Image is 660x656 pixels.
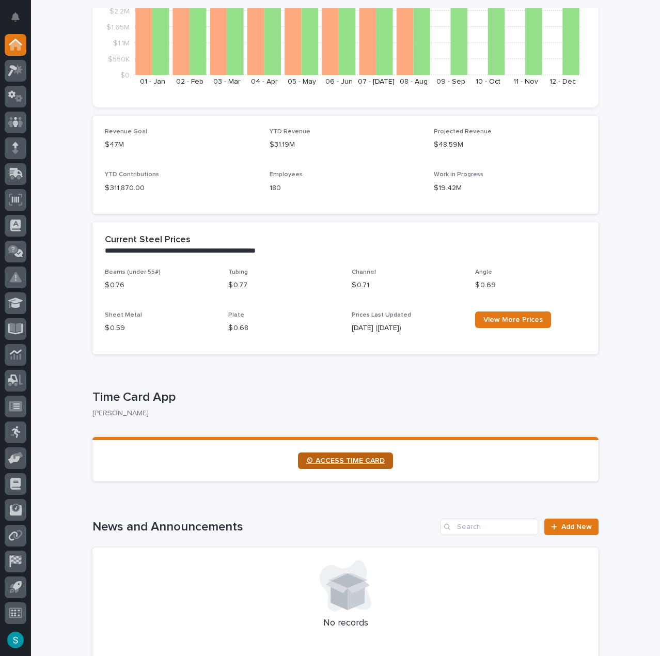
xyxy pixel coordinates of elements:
text: 09 - Sep [436,78,465,85]
text: 10 - Oct [476,78,500,85]
span: Beams (under 55#) [105,269,161,275]
p: $47M [105,139,257,150]
p: $ 0.76 [105,280,216,291]
p: $ 0.77 [228,280,339,291]
span: YTD Contributions [105,171,159,178]
span: Prices Last Updated [352,312,411,318]
p: $ 0.59 [105,323,216,334]
p: No records [105,618,586,629]
text: 01 - Jan [140,78,165,85]
text: 12 - Dec [549,78,576,85]
a: ⏲ ACCESS TIME CARD [298,452,393,469]
text: 04 - Apr [251,78,278,85]
tspan: $550K [108,55,130,63]
h1: News and Announcements [92,520,436,535]
span: Plate [228,312,244,318]
text: 03 - Mar [213,78,241,85]
div: Notifications [13,12,26,29]
span: ⏲ ACCESS TIME CARD [306,457,385,464]
span: Projected Revenue [434,129,492,135]
span: Work in Progress [434,171,483,178]
tspan: $1.1M [113,39,130,46]
span: Angle [475,269,492,275]
input: Search [440,519,538,535]
p: $ 0.69 [475,280,586,291]
span: Add New [561,523,592,530]
span: YTD Revenue [270,129,310,135]
span: Revenue Goal [105,129,147,135]
tspan: $0 [120,72,130,79]
tspan: $1.65M [106,23,130,30]
text: 06 - Jun [325,78,353,85]
p: [DATE] ([DATE]) [352,323,463,334]
text: 02 - Feb [176,78,203,85]
p: $31.19M [270,139,422,150]
p: $ 311,870.00 [105,183,257,194]
a: Add New [544,519,599,535]
tspan: $2.2M [109,7,130,14]
p: $ 0.68 [228,323,339,334]
span: Employees [270,171,303,178]
button: Notifications [5,6,26,28]
text: 11 - Nov [513,78,538,85]
span: View More Prices [483,316,543,323]
a: View More Prices [475,311,551,328]
span: Sheet Metal [105,312,142,318]
p: 180 [270,183,422,194]
span: Tubing [228,269,248,275]
p: $19.42M [434,183,586,194]
h2: Current Steel Prices [105,235,191,246]
p: Time Card App [92,390,594,405]
p: [PERSON_NAME] [92,409,590,418]
p: $48.59M [434,139,586,150]
button: users-avatar [5,629,26,651]
span: Channel [352,269,376,275]
text: 05 - May [288,78,316,85]
p: $ 0.71 [352,280,463,291]
text: 08 - Aug [400,78,428,85]
text: 07 - [DATE] [358,78,395,85]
